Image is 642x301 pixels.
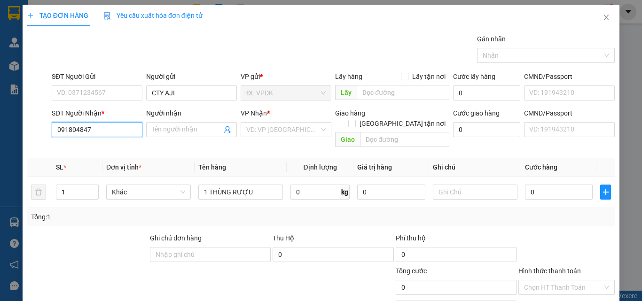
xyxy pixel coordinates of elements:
[429,158,521,177] th: Ghi chú
[525,163,557,171] span: Cước hàng
[150,234,202,242] label: Ghi chú đơn hàng
[357,163,392,171] span: Giá trị hàng
[106,163,141,171] span: Đơn vị tính
[396,267,427,275] span: Tổng cước
[150,247,271,262] input: Ghi chú đơn hàng
[453,73,495,80] label: Cước lấy hàng
[524,108,615,118] div: CMND/Passport
[335,109,365,117] span: Giao hàng
[518,267,581,275] label: Hình thức thanh toán
[224,126,231,133] span: user-add
[31,212,249,222] div: Tổng: 1
[246,86,326,100] span: ĐL VPDK
[146,108,237,118] div: Người nhận
[477,35,506,43] label: Gán nhãn
[112,185,185,199] span: Khác
[27,12,88,19] span: TẠO ĐƠN HÀNG
[453,85,520,100] input: Cước lấy hàng
[601,188,611,196] span: plus
[524,71,615,82] div: CMND/Passport
[603,14,610,21] span: close
[303,163,337,171] span: Định lượng
[340,185,350,200] span: kg
[198,185,283,200] input: VD: Bàn, Ghế
[241,109,267,117] span: VP Nhận
[103,12,111,20] img: icon
[396,233,517,247] div: Phí thu hộ
[52,71,142,82] div: SĐT Người Gửi
[56,163,63,171] span: SL
[103,12,203,19] span: Yêu cầu xuất hóa đơn điện tử
[241,71,331,82] div: VP gửi
[335,73,362,80] span: Lấy hàng
[146,71,237,82] div: Người gửi
[357,85,449,100] input: Dọc đường
[433,185,517,200] input: Ghi Chú
[453,122,520,137] input: Cước giao hàng
[600,185,611,200] button: plus
[360,132,449,147] input: Dọc đường
[27,12,34,19] span: plus
[52,108,142,118] div: SĐT Người Nhận
[356,118,449,129] span: [GEOGRAPHIC_DATA] tận nơi
[335,132,360,147] span: Giao
[273,234,294,242] span: Thu Hộ
[408,71,449,82] span: Lấy tận nơi
[335,85,357,100] span: Lấy
[453,109,500,117] label: Cước giao hàng
[31,185,46,200] button: delete
[593,5,619,31] button: Close
[357,185,425,200] input: 0
[198,163,226,171] span: Tên hàng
